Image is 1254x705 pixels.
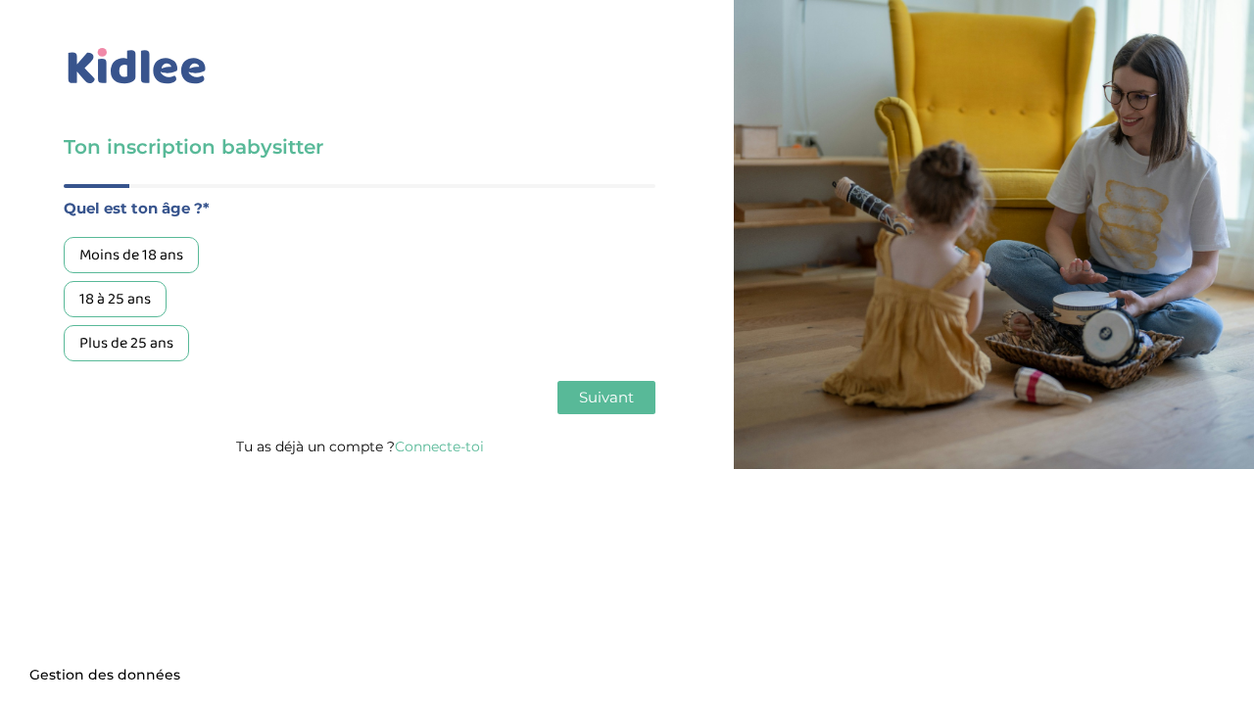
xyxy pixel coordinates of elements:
[557,381,655,414] button: Suivant
[64,196,655,221] label: Quel est ton âge ?*
[18,655,192,696] button: Gestion des données
[64,281,167,317] div: 18 à 25 ans
[64,381,156,414] button: Précédent
[64,237,199,273] div: Moins de 18 ans
[395,438,484,455] a: Connecte-toi
[64,325,189,361] div: Plus de 25 ans
[64,434,655,459] p: Tu as déjà un compte ?
[29,667,180,684] span: Gestion des données
[64,133,655,161] h3: Ton inscription babysitter
[64,44,211,89] img: logo_kidlee_bleu
[579,388,634,406] span: Suivant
